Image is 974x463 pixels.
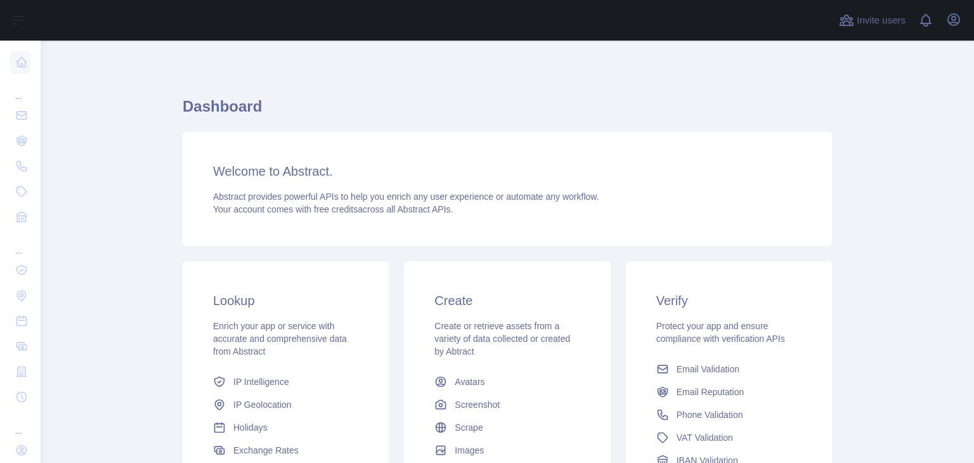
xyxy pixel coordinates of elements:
a: IP Geolocation [208,393,363,416]
a: Images [429,439,585,462]
span: Exchange Rates [233,444,299,457]
a: Screenshot [429,393,585,416]
span: Screenshot [455,398,500,411]
span: Invite users [857,13,906,28]
span: Email Reputation [677,386,744,398]
h1: Dashboard [183,96,832,127]
a: IP Intelligence [208,370,363,393]
div: ... [10,411,30,436]
span: Enrich your app or service with accurate and comprehensive data from Abstract [213,321,347,356]
span: Scrape [455,421,483,434]
span: Holidays [233,421,268,434]
span: Phone Validation [677,408,743,421]
a: Email Validation [651,358,807,381]
span: Your account comes with across all Abstract APIs. [213,204,453,214]
h3: Lookup [213,292,358,310]
span: IP Intelligence [233,375,289,388]
div: ... [10,76,30,101]
h3: Welcome to Abstract. [213,162,802,180]
span: Create or retrieve assets from a variety of data collected or created by Abtract [434,321,570,356]
a: Avatars [429,370,585,393]
a: Email Reputation [651,381,807,403]
a: Scrape [429,416,585,439]
a: VAT Validation [651,426,807,449]
span: Avatars [455,375,484,388]
span: Images [455,444,484,457]
a: Exchange Rates [208,439,363,462]
span: Abstract provides powerful APIs to help you enrich any user experience or automate any workflow. [213,192,599,202]
span: VAT Validation [677,431,733,444]
a: Phone Validation [651,403,807,426]
span: free credits [314,204,358,214]
span: IP Geolocation [233,398,292,411]
span: Protect your app and ensure compliance with verification APIs [656,321,785,344]
div: ... [10,231,30,256]
h3: Verify [656,292,802,310]
button: Invite users [836,10,908,30]
span: Email Validation [677,363,739,375]
a: Holidays [208,416,363,439]
h3: Create [434,292,580,310]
